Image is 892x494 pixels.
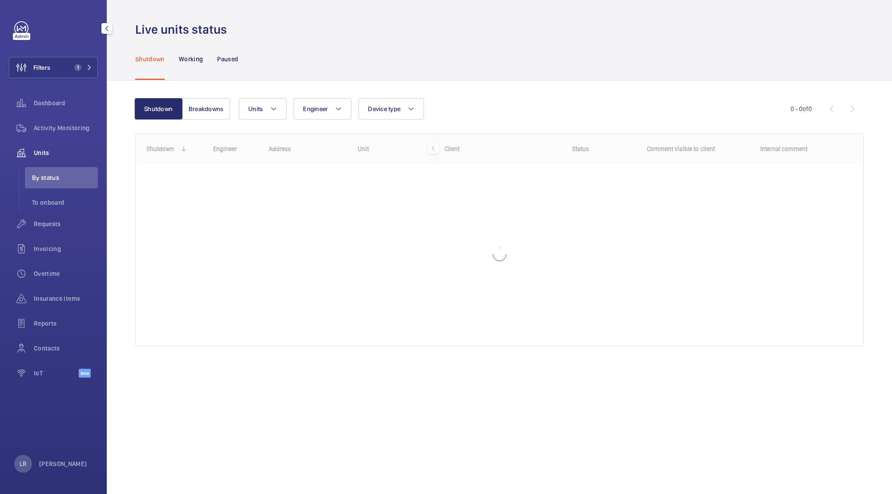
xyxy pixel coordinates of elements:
[34,294,98,303] span: Insurance items
[359,98,424,120] button: Device type
[34,269,98,278] span: Overtime
[32,198,98,207] span: To onboard
[34,219,98,228] span: Requests
[182,98,230,120] button: Breakdowns
[34,344,98,353] span: Contacts
[217,55,238,64] p: Paused
[74,64,81,71] span: 1
[294,98,351,120] button: Engineer
[368,105,400,112] span: Device type
[20,459,26,468] p: LR
[34,244,98,253] span: Invoicing
[34,319,98,328] span: Reports
[33,63,50,72] span: Filters
[39,459,87,468] p: [PERSON_NAME]
[79,369,91,378] span: Beta
[34,123,98,132] span: Activity Monitoring
[239,98,287,120] button: Units
[34,148,98,157] span: Units
[34,369,79,378] span: IoT
[34,99,98,108] span: Dashboard
[179,55,203,64] p: Working
[134,98,182,120] button: Shutdown
[9,57,98,78] button: Filters1
[803,105,808,112] span: of
[135,55,165,64] p: Shutdown
[32,173,98,182] span: By status
[791,106,812,112] span: 0 - 0 0
[248,105,263,112] span: Units
[135,21,232,38] h1: Live units status
[303,105,328,112] span: Engineer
